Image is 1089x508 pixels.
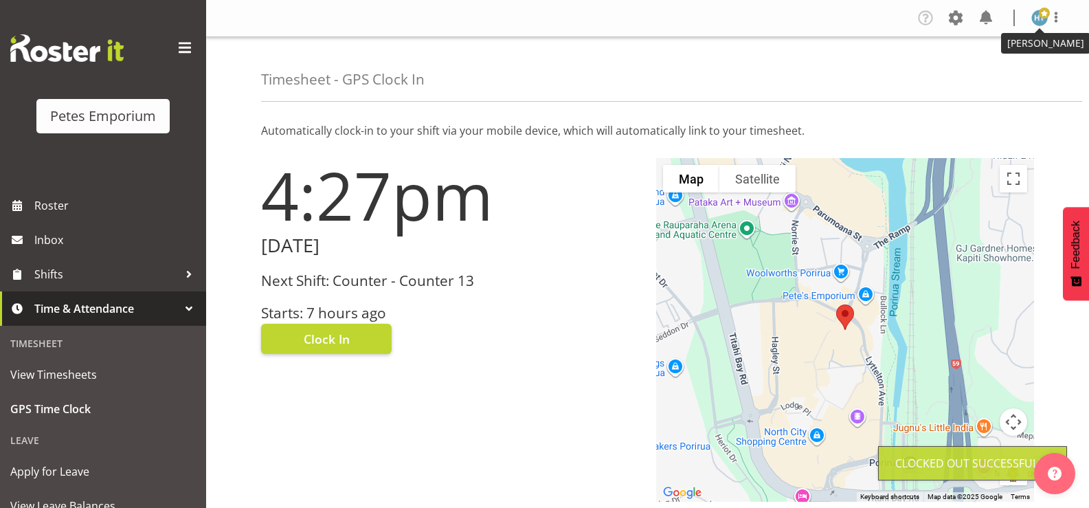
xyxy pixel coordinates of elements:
[895,455,1050,472] div: Clocked out Successfully
[1000,165,1027,192] button: Toggle fullscreen view
[860,492,919,502] button: Keyboard shortcuts
[261,71,425,87] h4: Timesheet - GPS Clock In
[1048,467,1062,481] img: help-xxl-2.png
[1031,10,1048,26] img: helena-tomlin701.jpg
[261,305,640,321] h3: Starts: 7 hours ago
[261,273,640,289] h3: Next Shift: Counter - Counter 13
[10,364,196,385] span: View Timesheets
[660,484,705,502] img: Google
[928,493,1002,500] span: Map data ©2025 Google
[663,165,719,192] button: Show street map
[304,330,350,348] span: Clock In
[3,426,203,454] div: Leave
[34,298,179,319] span: Time & Attendance
[10,34,124,62] img: Rosterit website logo
[261,122,1034,139] p: Automatically clock-in to your shift via your mobile device, which will automatically link to you...
[10,399,196,419] span: GPS Time Clock
[1063,207,1089,300] button: Feedback - Show survey
[1011,493,1030,500] a: Terms (opens in new tab)
[3,392,203,426] a: GPS Time Clock
[261,235,640,256] h2: [DATE]
[1000,408,1027,436] button: Map camera controls
[261,158,640,232] h1: 4:27pm
[34,264,179,285] span: Shifts
[50,106,156,126] div: Petes Emporium
[261,324,392,354] button: Clock In
[10,461,196,482] span: Apply for Leave
[3,454,203,489] a: Apply for Leave
[660,484,705,502] a: Open this area in Google Maps (opens a new window)
[34,230,199,250] span: Inbox
[3,357,203,392] a: View Timesheets
[3,329,203,357] div: Timesheet
[34,195,199,216] span: Roster
[1070,221,1082,269] span: Feedback
[719,165,796,192] button: Show satellite imagery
